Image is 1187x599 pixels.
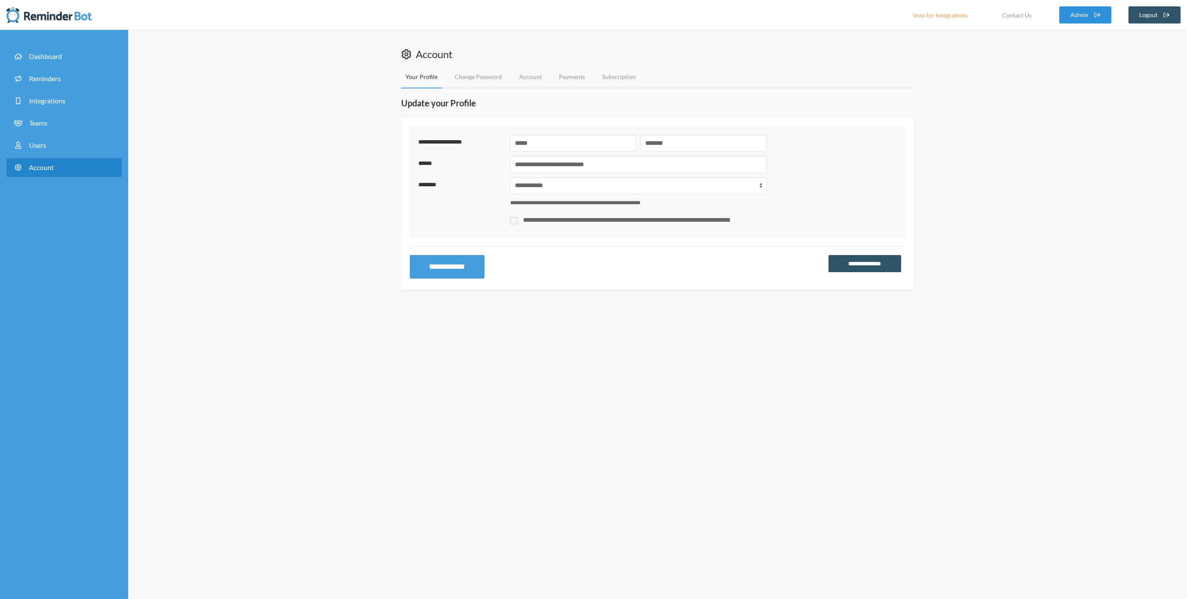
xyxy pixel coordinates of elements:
a: Payments [555,66,589,88]
img: Reminder Bot [6,6,92,23]
h1: Account [401,47,914,62]
a: Logout [1128,6,1181,23]
a: Users [6,136,122,155]
a: Account [515,66,546,88]
a: Change Password [450,66,506,88]
span: Integrations [29,97,65,105]
span: Teams [29,119,47,127]
a: Your Profile [401,66,442,88]
a: Reminders [6,69,122,88]
span: Users [29,141,46,149]
a: Dashboard [6,47,122,66]
a: Integrations [6,91,122,110]
h2: Update your Profile [401,97,914,109]
span: Account [29,163,54,171]
a: Contact Us [991,6,1042,23]
span: Reminders [29,74,61,82]
a: Vote for Integrations [902,6,978,23]
span: Dashboard [29,52,62,60]
a: Teams [6,114,122,132]
a: Subscription [598,66,640,88]
a: Admin [1059,6,1111,23]
a: Account [6,158,122,177]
